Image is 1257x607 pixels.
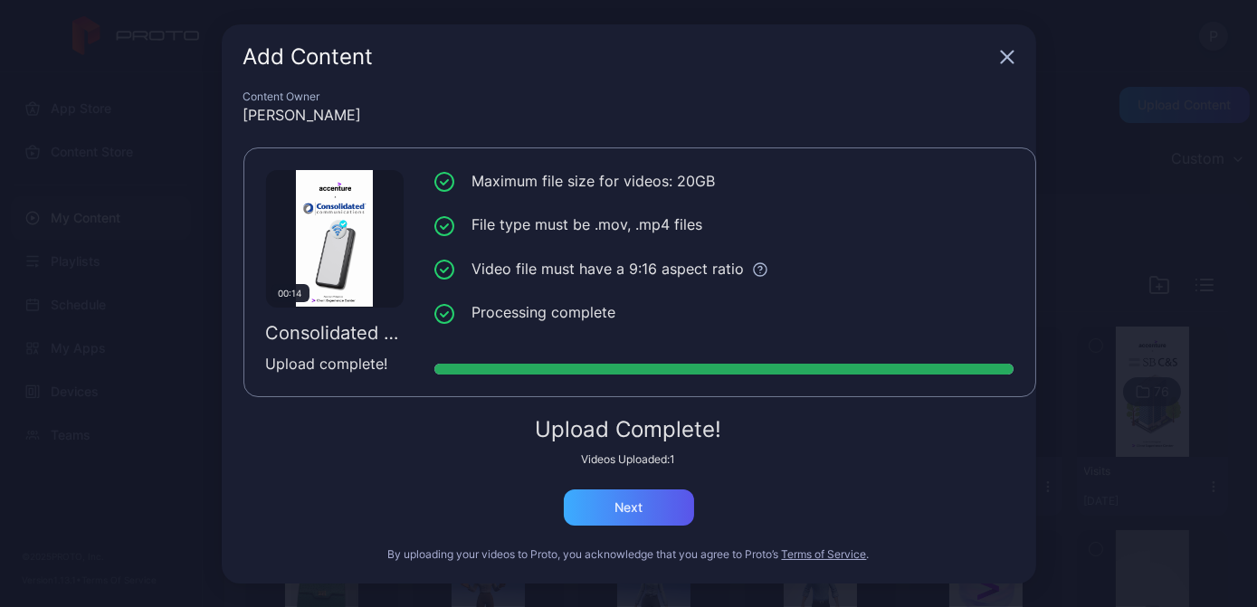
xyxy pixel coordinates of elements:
button: Terms of Service [782,547,867,562]
div: Add Content [243,46,993,68]
li: Processing complete [434,301,1014,324]
div: [PERSON_NAME] [243,104,1014,126]
div: Content Owner [243,90,1014,104]
button: Next [564,489,694,526]
div: Videos Uploaded: 1 [243,452,1014,467]
li: Maximum file size for videos: 20GB [434,170,1014,193]
div: Upload Complete! [243,419,1014,441]
div: Upload complete! [266,353,404,375]
div: Consolidated Comms.mp4 [266,322,404,344]
li: Video file must have a 9:16 aspect ratio [434,258,1014,280]
div: 00:14 [271,284,309,302]
div: Next [614,500,643,515]
div: By uploading your videos to Proto, you acknowledge that you agree to Proto’s . [243,547,1014,562]
li: File type must be .mov, .mp4 files [434,213,1014,236]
